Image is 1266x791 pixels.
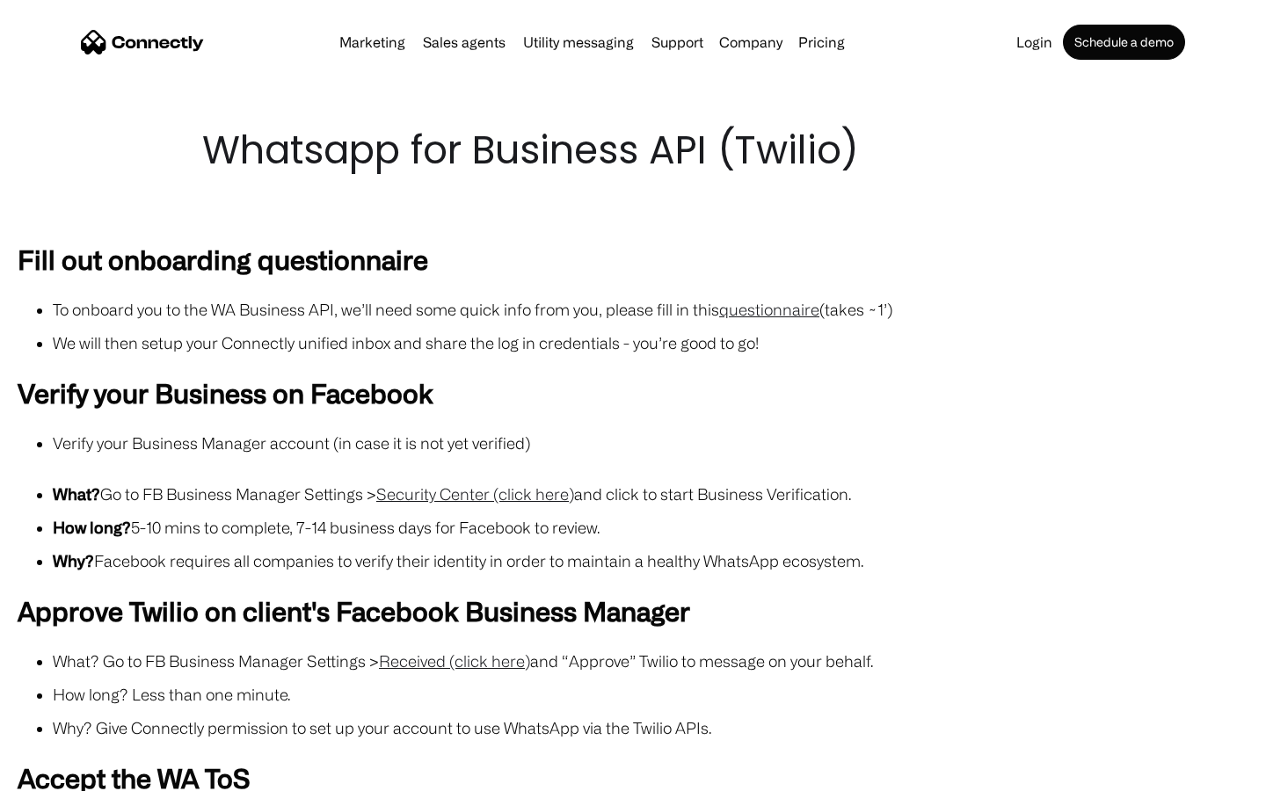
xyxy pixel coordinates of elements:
ul: Language list [35,760,105,785]
a: Received (click here) [379,652,530,670]
a: Utility messaging [516,35,641,49]
a: Schedule a demo [1063,25,1185,60]
strong: Why? [53,552,94,570]
a: Pricing [791,35,852,49]
strong: Verify your Business on Facebook [18,378,433,408]
div: Company [719,30,782,54]
li: To onboard you to the WA Business API, we’ll need some quick info from you, please fill in this (... [53,297,1248,322]
li: Go to FB Business Manager Settings > and click to start Business Verification. [53,482,1248,506]
h1: Whatsapp for Business API (Twilio) [202,123,1064,178]
li: Facebook requires all companies to verify their identity in order to maintain a healthy WhatsApp ... [53,548,1248,573]
a: Marketing [332,35,412,49]
li: Why? Give Connectly permission to set up your account to use WhatsApp via the Twilio APIs. [53,715,1248,740]
a: Sales agents [416,35,513,49]
aside: Language selected: English [18,760,105,785]
li: Verify your Business Manager account (in case it is not yet verified) [53,431,1248,455]
div: Company [714,30,788,54]
li: 5-10 mins to complete, 7-14 business days for Facebook to review. [53,515,1248,540]
a: Security Center (click here) [376,485,574,503]
strong: What? [53,485,100,503]
strong: Fill out onboarding questionnaire [18,244,428,274]
strong: How long? [53,519,131,536]
a: questionnaire [719,301,819,318]
a: Support [644,35,710,49]
li: How long? Less than one minute. [53,682,1248,707]
strong: Approve Twilio on client's Facebook Business Manager [18,596,690,626]
li: We will then setup your Connectly unified inbox and share the log in credentials - you’re good to... [53,330,1248,355]
a: Login [1009,35,1059,49]
li: What? Go to FB Business Manager Settings > and “Approve” Twilio to message on your behalf. [53,649,1248,673]
a: home [81,29,204,55]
